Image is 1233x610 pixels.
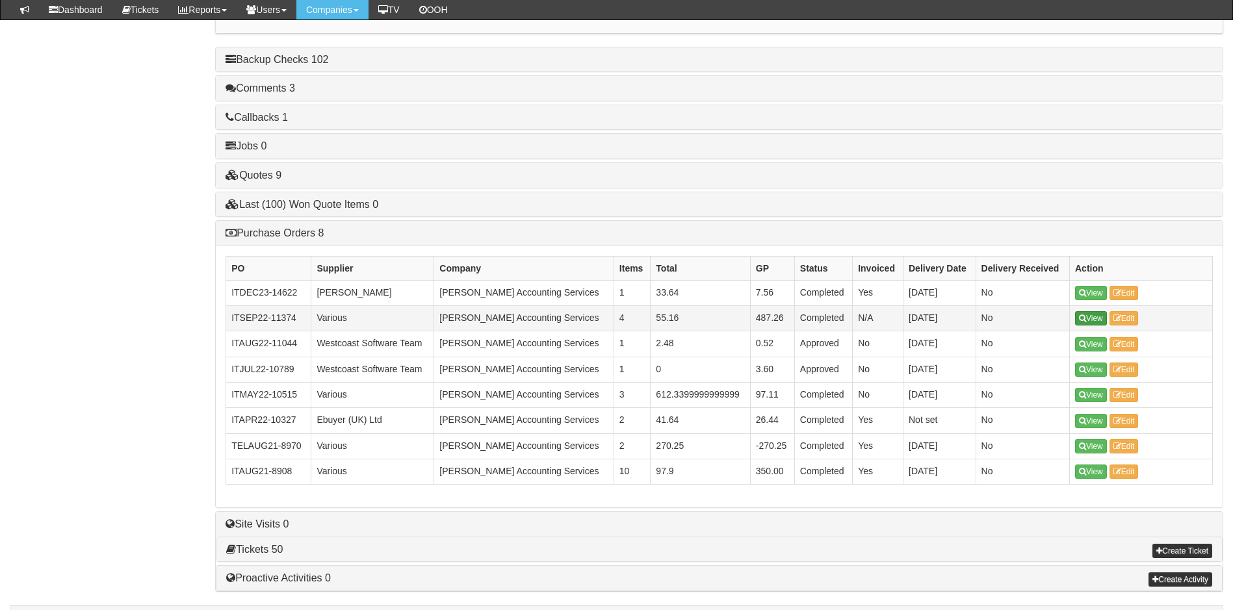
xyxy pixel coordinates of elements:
a: Callbacks 1 [226,112,288,123]
a: Edit [1110,362,1139,377]
td: Not set [903,408,976,433]
a: View [1075,464,1107,479]
td: Various [311,459,434,484]
td: 3.60 [750,357,794,382]
th: Action [1069,256,1212,280]
td: TELAUG21-8970 [226,433,311,459]
a: Edit [1110,439,1139,453]
td: N/A [853,306,903,331]
td: Completed [794,306,852,331]
td: Completed [794,459,852,484]
td: ITAPR22-10327 [226,408,311,433]
th: Total [651,256,750,280]
th: Delivery Received [976,256,1069,280]
td: No [976,433,1069,459]
td: Completed [794,382,852,407]
td: ITAUG22-11044 [226,331,311,357]
td: No [976,306,1069,331]
a: Jobs 0 [226,140,266,151]
th: Status [794,256,852,280]
td: Yes [853,459,903,484]
td: ITSEP22-11374 [226,306,311,331]
td: [DATE] [903,433,976,459]
a: Edit [1110,337,1139,351]
td: 270.25 [651,433,750,459]
td: 4 [614,306,651,331]
a: View [1075,362,1107,377]
td: 26.44 [750,408,794,433]
a: Tickets 50 [226,544,283,555]
td: Completed [794,280,852,305]
a: Proactive Activities 0 [226,572,331,583]
th: GP [750,256,794,280]
td: No [853,357,903,382]
th: PO [226,256,311,280]
td: 41.64 [651,408,750,433]
a: Edit [1110,388,1139,402]
td: 1 [614,280,651,305]
td: No [976,280,1069,305]
a: View [1075,286,1107,300]
th: Company [434,256,614,280]
td: [PERSON_NAME] Accounting Services [434,357,614,382]
td: 487.26 [750,306,794,331]
td: Ebuyer (UK) Ltd [311,408,434,433]
td: 1 [614,357,651,382]
td: [DATE] [903,280,976,305]
td: 10 [614,459,651,484]
th: Invoiced [853,256,903,280]
td: No [976,331,1069,357]
td: [DATE] [903,331,976,357]
td: 1 [614,331,651,357]
td: 3 [614,382,651,407]
a: View [1075,311,1107,325]
th: Items [614,256,651,280]
a: Quotes 9 [226,170,281,181]
td: No [853,331,903,357]
td: No [976,357,1069,382]
td: 33.64 [651,280,750,305]
a: Edit [1110,311,1139,325]
td: [DATE] [903,382,976,407]
a: Purchase Orders 8 [226,227,324,238]
td: ITDEC23-14622 [226,280,311,305]
td: No [853,382,903,407]
td: [DATE] [903,306,976,331]
td: [DATE] [903,459,976,484]
td: Completed [794,433,852,459]
td: Yes [853,408,903,433]
td: No [976,382,1069,407]
td: 350.00 [750,459,794,484]
td: [PERSON_NAME] [311,280,434,305]
td: 97.9 [651,459,750,484]
td: Various [311,306,434,331]
a: Create Activity [1149,572,1212,587]
td: Approved [794,357,852,382]
a: View [1075,414,1107,428]
td: Yes [853,433,903,459]
td: Westcoast Software Team [311,357,434,382]
td: [PERSON_NAME] Accounting Services [434,280,614,305]
td: Various [311,382,434,407]
td: ITMAY22-10515 [226,382,311,407]
a: Backup Checks 102 [226,54,328,65]
th: Delivery Date [903,256,976,280]
td: Completed [794,408,852,433]
td: 612.3399999999999 [651,382,750,407]
a: Comments 3 [226,83,295,94]
td: [PERSON_NAME] Accounting Services [434,306,614,331]
td: No [976,408,1069,433]
td: [PERSON_NAME] Accounting Services [434,459,614,484]
td: [DATE] [903,357,976,382]
td: 7.56 [750,280,794,305]
td: Various [311,433,434,459]
a: View [1075,388,1107,402]
td: [PERSON_NAME] Accounting Services [434,433,614,459]
td: ITAUG21-8908 [226,459,311,484]
td: [PERSON_NAME] Accounting Services [434,331,614,357]
td: Westcoast Software Team [311,331,434,357]
td: Approved [794,331,852,357]
td: ITJUL22-10789 [226,357,311,382]
a: Last (100) Won Quote Items 0 [226,199,378,210]
a: Create Ticket [1152,544,1212,558]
